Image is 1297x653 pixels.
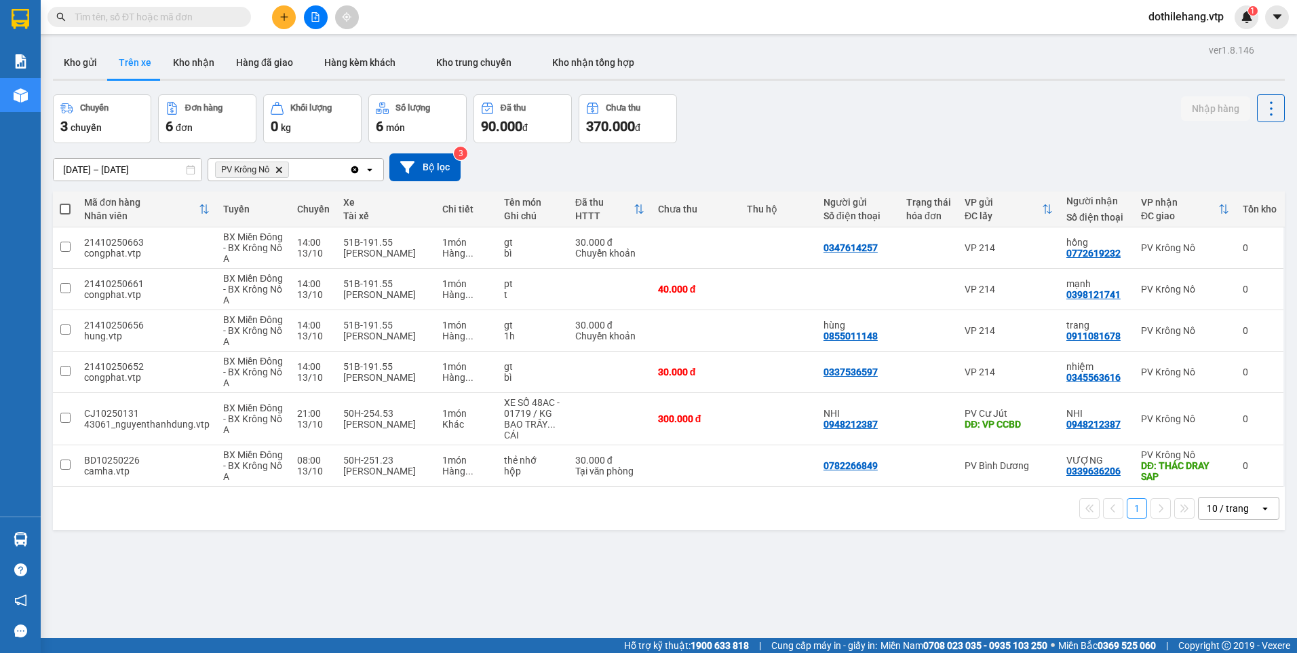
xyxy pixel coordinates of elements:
[221,164,269,175] span: PV Krông Nô
[465,248,473,259] span: ...
[1265,5,1289,29] button: caret-down
[56,12,66,22] span: search
[343,197,429,208] div: Xe
[575,197,634,208] div: Đã thu
[1066,289,1121,300] div: 0398121741
[14,594,27,607] span: notification
[965,367,1053,377] div: VP 214
[1066,320,1127,331] div: trang
[552,57,634,68] span: Kho nhận tổng hợp
[504,466,561,477] div: hộp
[579,94,677,143] button: Chưa thu370.000đ
[1207,502,1249,515] div: 10 / trang
[1066,248,1121,259] div: 0772619232
[658,284,733,295] div: 40.000 đ
[965,325,1053,336] div: VP 214
[606,103,640,113] div: Chưa thu
[1066,195,1127,206] div: Người nhận
[80,103,109,113] div: Chuyến
[504,430,561,441] div: CÁI
[1138,8,1235,25] span: dothilehang.vtp
[1141,460,1229,482] div: DĐ: THÁC DRAY SAP
[84,197,199,208] div: Mã đơn hàng
[158,94,256,143] button: Đơn hàng6đơn
[271,118,278,134] span: 0
[1098,640,1156,651] strong: 0369 525 060
[342,12,351,22] span: aim
[824,210,893,221] div: Số điện thoại
[1181,96,1250,121] button: Nhập hàng
[906,197,951,208] div: Trạng thái
[759,638,761,653] span: |
[1243,325,1277,336] div: 0
[386,122,405,133] span: món
[166,118,173,134] span: 6
[575,455,644,466] div: 30.000 đ
[1066,212,1127,223] div: Số điện thoại
[1141,242,1229,253] div: PV Krông Nô
[465,372,473,383] span: ...
[215,162,289,178] span: PV Krông Nô, close by backspace
[465,331,473,341] span: ...
[364,164,375,175] svg: open
[504,197,561,208] div: Tên món
[162,46,225,79] button: Kho nhận
[1066,408,1127,419] div: NHI
[504,361,561,372] div: gt
[223,273,283,305] span: BX Miền Đông - BX Krông Nô A
[1243,413,1277,424] div: 0
[343,361,429,372] div: 51B-191.55
[84,237,210,248] div: 21410250663
[324,57,395,68] span: Hàng kèm khách
[75,10,235,24] input: Tìm tên, số ĐT hoặc mã đơn
[1066,331,1121,341] div: 0911081678
[454,147,467,160] sup: 3
[1248,6,1258,16] sup: 1
[272,5,296,29] button: plus
[473,94,572,143] button: Đã thu90.000đ
[376,118,383,134] span: 6
[747,204,810,214] div: Thu hộ
[84,372,210,383] div: congphat.vtp
[442,204,490,214] div: Chi tiết
[223,231,283,264] span: BX Miền Đông - BX Krông Nô A
[14,624,27,637] span: message
[906,210,951,221] div: hóa đơn
[575,237,644,248] div: 30.000 đ
[343,248,429,259] div: [PERSON_NAME]
[442,320,490,331] div: 1 món
[335,5,359,29] button: aim
[1222,641,1231,650] span: copyright
[504,372,561,383] div: bì
[965,242,1053,253] div: VP 214
[108,46,162,79] button: Trên xe
[84,408,210,419] div: CJ10250131
[54,159,201,181] input: Select a date range.
[504,237,561,248] div: gt
[958,191,1060,227] th: Toggle SortBy
[1066,455,1127,466] div: VƯỢNG
[223,204,284,214] div: Tuyến
[1141,367,1229,377] div: PV Krông Nô
[965,284,1053,295] div: VP 214
[368,94,467,143] button: Số lượng6món
[1241,11,1253,23] img: icon-new-feature
[84,455,210,466] div: BD10250226
[442,455,490,466] div: 1 món
[84,278,210,289] div: 21410250661
[14,88,28,102] img: warehouse-icon
[1134,191,1236,227] th: Toggle SortBy
[442,372,490,383] div: Hàng thông thường
[84,320,210,331] div: 21410250656
[14,563,27,576] span: question-circle
[395,103,430,113] div: Số lượng
[442,289,490,300] div: Hàng thông thường
[84,289,210,300] div: congphat.vtp
[297,455,330,466] div: 08:00
[304,5,328,29] button: file-add
[465,466,473,477] span: ...
[504,248,561,259] div: bì
[84,210,199,221] div: Nhân viên
[575,320,644,331] div: 30.000 đ
[1066,278,1127,289] div: mạnh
